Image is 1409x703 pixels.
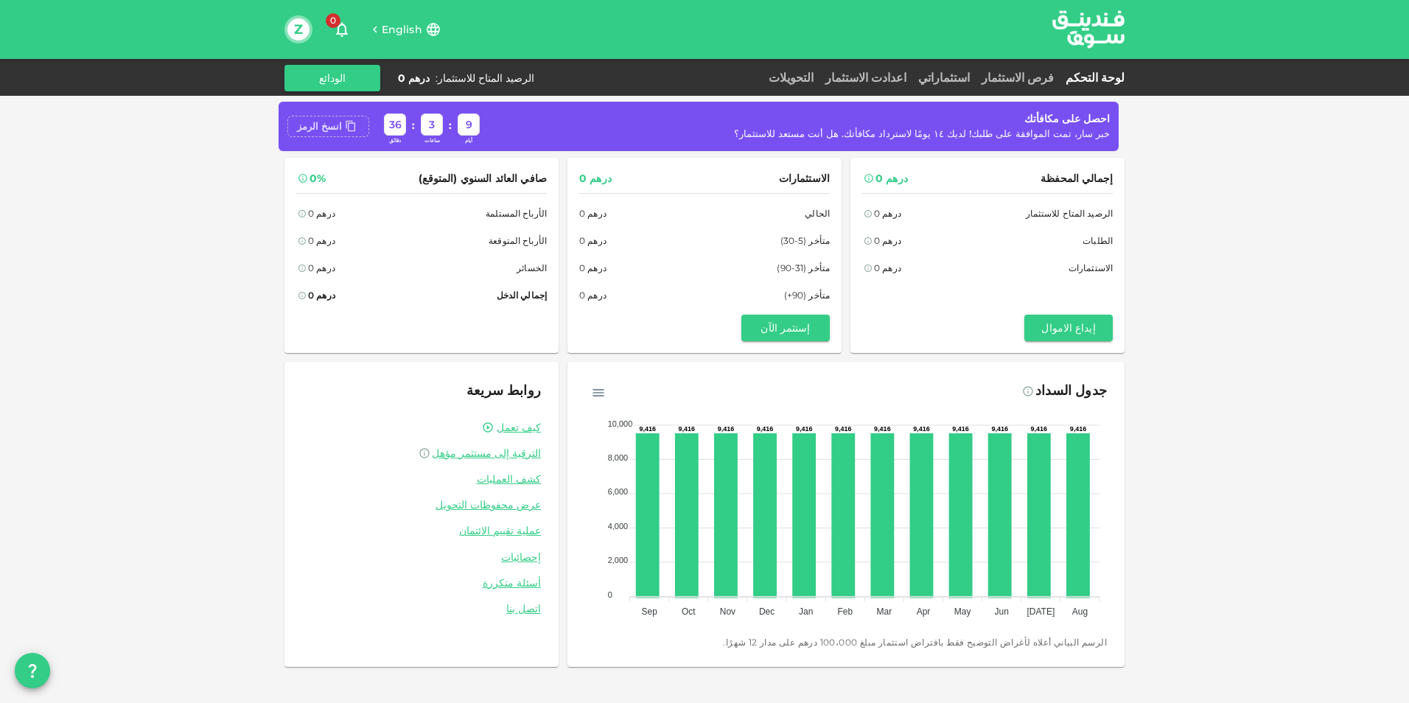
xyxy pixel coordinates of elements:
tspan: 4,000 [608,521,629,530]
div: درهم 0 [875,169,908,188]
div: 0% [310,169,326,188]
button: الودائع [284,65,380,91]
div: درهم 0 [874,206,901,221]
span: صافي العائد السنوي (المتوقع) [419,169,547,188]
span: إجمالي المحفظة [1041,169,1113,188]
button: 0 [327,15,357,44]
span: الترقية إلى مستثمر مؤهل [432,447,541,460]
span: الطلبات [1083,233,1113,248]
tspan: Jan [799,606,813,617]
tspan: 8,000 [608,452,629,461]
div: درهم 0 [308,233,335,248]
a: اعدادت الاستثمار [819,71,912,85]
a: إحصائيات [302,550,541,564]
button: إستثمر الآن [741,315,830,341]
tspan: Oct [682,606,696,617]
div: درهم 0 [874,233,901,248]
tspan: Jun [995,606,1009,617]
a: logo [1052,1,1125,57]
button: question [15,653,50,688]
tspan: 6,000 [608,487,629,496]
button: Z [287,18,310,41]
tspan: Dec [759,606,775,617]
div: درهم 0 [308,206,335,221]
div: درهم 0 [579,233,606,248]
a: استثماراتي [912,71,976,85]
div: : [449,118,452,133]
img: logo [1033,1,1144,57]
span: الخسائر [517,260,547,276]
tspan: May [954,606,971,617]
span: الرصيد المتاح للاستثمار [1026,206,1113,221]
tspan: Nov [720,606,735,617]
div: 3 [421,113,443,136]
div: : [412,118,415,133]
div: 9 [458,113,480,136]
div: خبر سار، تمت الموافقة على طلبك! لديك ١٤ يومًا لاسترداد مكافأتك. هل أنت مستعد للاستثمار؟ [734,127,1110,141]
span: الأرباح المستلمة [486,206,547,221]
div: درهم 0 [579,260,606,276]
a: فرص الاستثمار [976,71,1060,85]
div: دقائق [384,137,406,145]
a: كيف تعمل [497,421,541,435]
span: متأخر (90+) [784,287,830,303]
div: درهم 0 [579,169,612,188]
tspan: [DATE] [1027,606,1055,617]
a: عملية تقييم الائتمان [302,524,541,538]
a: لوحة التحكم [1060,71,1125,85]
div: انسخ الرمز [297,119,342,134]
span: 0 [326,13,340,28]
span: إجمالي الدخل [497,287,547,303]
tspan: 10,000 [608,419,633,427]
div: جدول السداد [1035,380,1107,403]
tspan: 0 [608,590,612,598]
div: درهم 0 [308,287,335,303]
span: متأخر (5-30) [780,233,830,248]
span: الحالي [805,206,830,221]
tspan: Feb [837,606,853,617]
tspan: Aug [1072,606,1088,617]
span: الرسم البياني أعلاه لأغراض التوضيح فقط بافتراض استثمار مبلغ 100،000 درهم على مدار 12 شهرًا. [585,635,1107,650]
div: درهم 0 [579,287,606,303]
span: الاستثمارات [1069,260,1113,276]
div: أيام [458,137,480,145]
tspan: Sep [642,606,658,617]
div: درهم 0 [308,260,335,276]
button: إيداع الاموال [1024,315,1113,341]
span: روابط سريعة [466,382,541,399]
div: ساعات [421,137,443,145]
a: الترقية إلى مستثمر مؤهل [302,447,541,461]
a: التحويلات [763,71,819,85]
div: الرصيد المتاح للاستثمار : [436,71,534,85]
a: اتصل بنا [302,602,541,616]
span: احصل على مكافأتك [1024,112,1110,125]
a: كشف العمليات [302,472,541,486]
a: أسئلة متكررة [302,576,541,590]
div: درهم 0 [874,260,901,276]
span: متأخر (31-90) [777,260,830,276]
tspan: 2,000 [608,556,629,564]
tspan: Mar [877,606,892,617]
span: الاستثمارات [779,169,830,188]
div: درهم 0 [579,206,606,221]
tspan: Apr [917,606,931,617]
span: English [382,23,422,36]
span: الأرباح المتوقعة [489,233,547,248]
div: 36 [384,113,406,136]
a: عرض محفوظات التحويل [302,498,541,512]
div: درهم 0 [398,71,430,85]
